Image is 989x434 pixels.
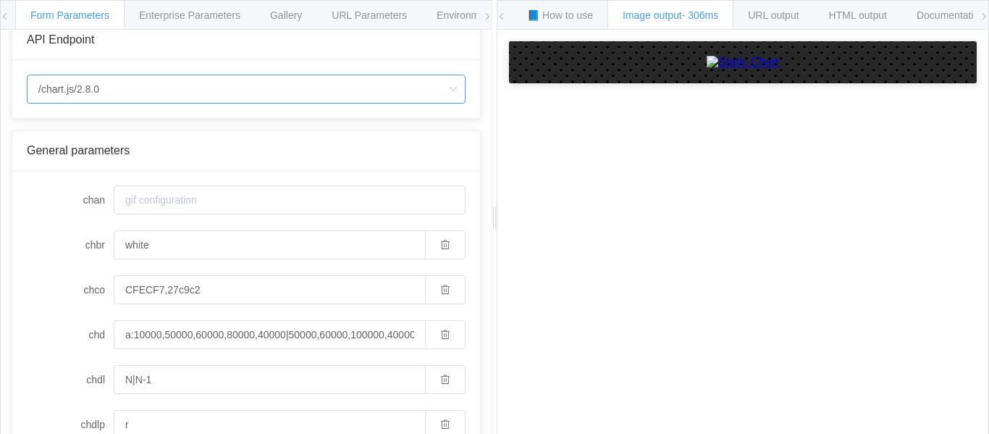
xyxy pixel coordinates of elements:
[527,9,593,21] span: 📘 How to use
[114,275,425,304] input: series colors
[114,230,425,259] input: Bar corner radius. Display bars with rounded corner.
[27,230,114,259] label: chbr
[27,185,114,214] label: chan
[139,9,240,21] span: Enterprise Parameters
[27,33,94,46] span: API Endpoint
[332,9,407,21] span: URL Parameters
[114,320,425,349] input: chart data
[270,9,302,21] span: Gallery
[682,9,719,21] span: - 306ms
[114,365,425,394] input: Text for each series, to display in the legend
[27,320,114,349] label: chd
[748,9,799,21] span: URL output
[27,75,466,104] input: Select
[114,185,466,214] input: gif configuration
[917,9,985,21] span: Documentation
[623,9,718,21] span: Image output
[829,9,887,21] span: HTML output
[707,56,779,69] img: Static Chart
[523,56,962,69] a: Static Chart
[437,9,499,21] span: Environments
[27,144,130,157] span: General parameters
[30,9,109,21] span: Form Parameters
[27,365,114,394] label: chdl
[27,275,114,304] label: chco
